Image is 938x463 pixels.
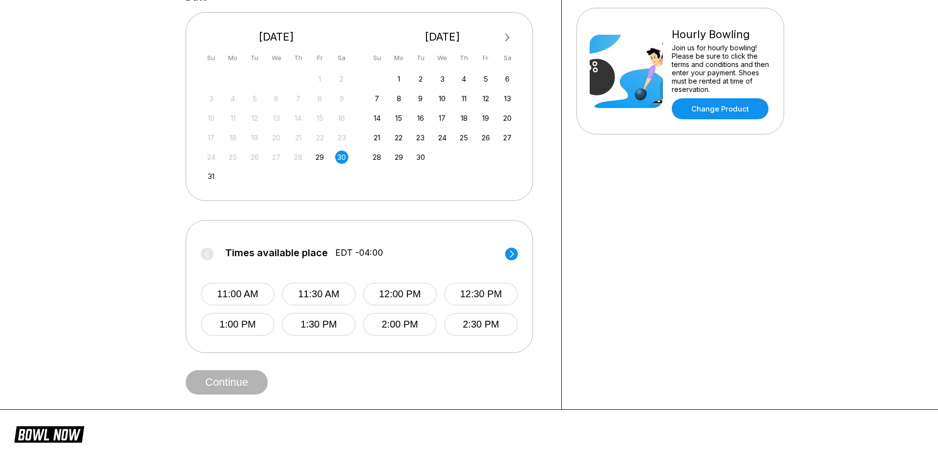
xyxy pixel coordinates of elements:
button: 12:30 PM [444,283,518,306]
div: Choose Monday, September 29th, 2025 [392,151,405,164]
div: Not available Saturday, August 16th, 2025 [335,111,348,125]
div: Not available Wednesday, August 13th, 2025 [270,111,283,125]
div: Not available Thursday, August 14th, 2025 [292,111,305,125]
button: Next Month [500,30,515,45]
div: Fr [313,51,326,65]
div: Choose Tuesday, September 9th, 2025 [414,92,427,105]
div: Join us for hourly bowling! Please be sure to click the terms and conditions and then enter your ... [672,44,771,93]
div: Choose Saturday, September 27th, 2025 [501,131,514,144]
div: Choose Sunday, September 21st, 2025 [370,131,384,144]
div: Choose Monday, September 1st, 2025 [392,72,405,86]
div: Su [205,51,218,65]
div: Th [292,51,305,65]
div: Not available Sunday, August 10th, 2025 [205,111,218,125]
div: Choose Friday, September 19th, 2025 [479,111,492,125]
div: Choose Thursday, September 18th, 2025 [457,111,470,125]
div: Not available Monday, August 4th, 2025 [226,92,239,105]
div: Not available Friday, August 15th, 2025 [313,111,326,125]
div: month 2025-08 [203,71,350,183]
div: Fr [479,51,492,65]
button: 1:30 PM [282,313,356,336]
div: Choose Thursday, September 4th, 2025 [457,72,470,86]
div: Choose Sunday, August 31st, 2025 [205,170,218,183]
div: Not available Saturday, August 2nd, 2025 [335,72,348,86]
div: Not available Monday, August 18th, 2025 [226,131,239,144]
div: [DATE] [201,30,352,44]
img: Hourly Bowling [590,35,663,108]
button: 2:30 PM [444,313,518,336]
div: Tu [248,51,261,65]
div: month 2025-09 [369,71,516,164]
span: EDT -04:00 [335,247,383,258]
div: Not available Wednesday, August 27th, 2025 [270,151,283,164]
div: Choose Wednesday, September 3rd, 2025 [436,72,449,86]
div: Th [457,51,470,65]
div: Choose Saturday, September 6th, 2025 [501,72,514,86]
div: Not available Wednesday, August 6th, 2025 [270,92,283,105]
div: Not available Tuesday, August 19th, 2025 [248,131,261,144]
div: Choose Thursday, September 25th, 2025 [457,131,470,144]
div: Choose Wednesday, September 24th, 2025 [436,131,449,144]
button: 2:00 PM [363,313,437,336]
div: Hourly Bowling [672,28,771,41]
div: Not available Saturday, August 9th, 2025 [335,92,348,105]
div: Choose Friday, August 29th, 2025 [313,151,326,164]
div: Not available Wednesday, August 20th, 2025 [270,131,283,144]
div: Sa [335,51,348,65]
div: Not available Friday, August 8th, 2025 [313,92,326,105]
div: Mo [392,51,405,65]
button: 11:00 AM [201,283,275,306]
div: Choose Monday, September 15th, 2025 [392,111,405,125]
div: [DATE] [367,30,518,44]
div: Tu [414,51,427,65]
div: Choose Monday, September 8th, 2025 [392,92,405,105]
button: 1:00 PM [201,313,275,336]
div: Not available Sunday, August 17th, 2025 [205,131,218,144]
div: Mo [226,51,239,65]
div: Not available Tuesday, August 26th, 2025 [248,151,261,164]
div: Choose Tuesday, September 30th, 2025 [414,151,427,164]
div: Not available Thursday, August 7th, 2025 [292,92,305,105]
div: Not available Tuesday, August 12th, 2025 [248,111,261,125]
div: Not available Monday, August 25th, 2025 [226,151,239,164]
div: Not available Thursday, August 21st, 2025 [292,131,305,144]
div: We [270,51,283,65]
div: Choose Friday, September 12th, 2025 [479,92,492,105]
div: Sa [501,51,514,65]
div: Choose Tuesday, September 2nd, 2025 [414,72,427,86]
div: Su [370,51,384,65]
div: Not available Sunday, August 24th, 2025 [205,151,218,164]
div: Choose Wednesday, September 17th, 2025 [436,111,449,125]
div: Choose Tuesday, September 23rd, 2025 [414,131,427,144]
span: Times available place [225,247,328,258]
div: We [436,51,449,65]
div: Not available Saturday, August 23rd, 2025 [335,131,348,144]
div: Not available Thursday, August 28th, 2025 [292,151,305,164]
div: Choose Sunday, September 14th, 2025 [370,111,384,125]
div: Not available Friday, August 22nd, 2025 [313,131,326,144]
div: Choose Friday, September 5th, 2025 [479,72,492,86]
div: Choose Sunday, September 7th, 2025 [370,92,384,105]
div: Choose Monday, September 22nd, 2025 [392,131,405,144]
div: Not available Tuesday, August 5th, 2025 [248,92,261,105]
div: Not available Monday, August 11th, 2025 [226,111,239,125]
div: Choose Sunday, September 28th, 2025 [370,151,384,164]
div: Choose Friday, September 26th, 2025 [479,131,492,144]
button: 11:30 AM [282,283,356,306]
div: Choose Saturday, September 13th, 2025 [501,92,514,105]
div: Not available Sunday, August 3rd, 2025 [205,92,218,105]
a: Change Product [672,98,768,119]
div: Choose Saturday, August 30th, 2025 [335,151,348,164]
div: Choose Wednesday, September 10th, 2025 [436,92,449,105]
div: Not available Friday, August 1st, 2025 [313,72,326,86]
div: Choose Saturday, September 20th, 2025 [501,111,514,125]
div: Choose Thursday, September 11th, 2025 [457,92,470,105]
div: Choose Tuesday, September 16th, 2025 [414,111,427,125]
button: 12:00 PM [363,283,437,306]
